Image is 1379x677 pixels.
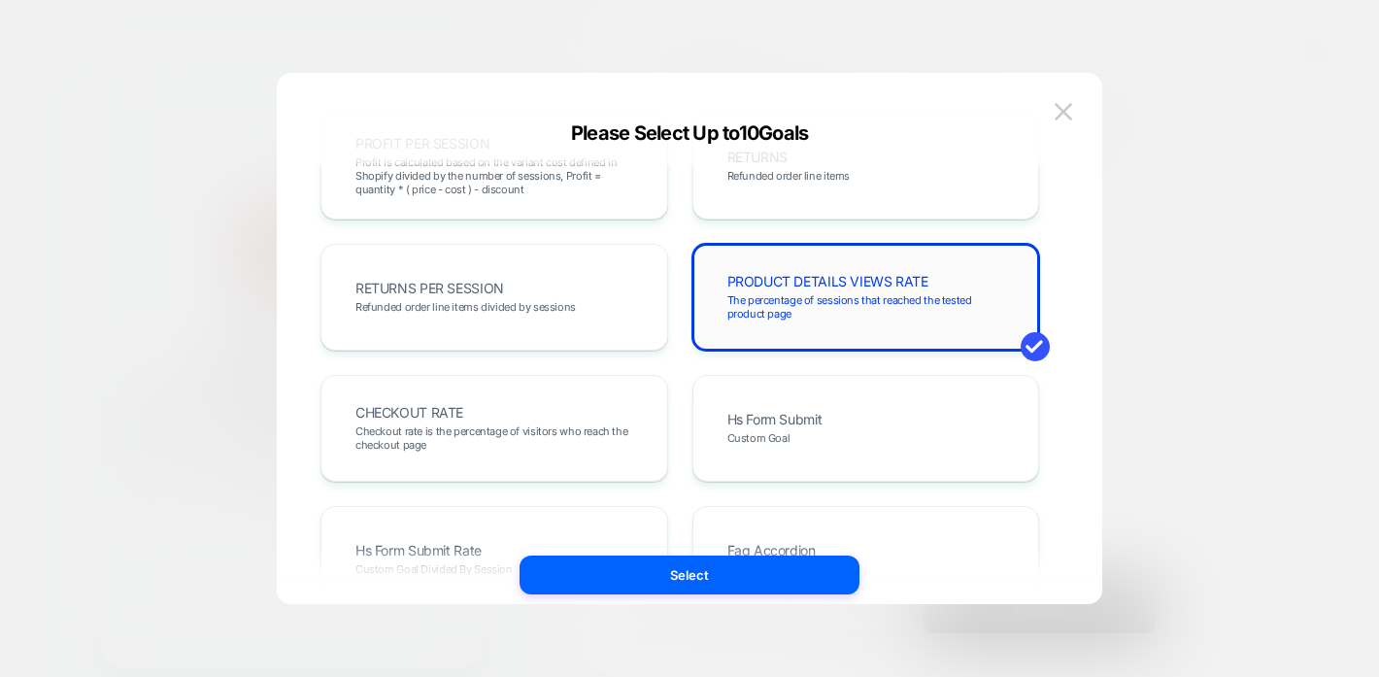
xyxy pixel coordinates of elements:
span: Custom Goal [727,431,790,445]
span: The URL that was requested has a redirect rule that does not align with your targeted experience. [19,329,365,382]
span: Refunded order line items [727,169,851,183]
span: Faq Accordion [727,544,816,558]
span: PRODUCT DETAILS VIEWS RATE [727,275,928,288]
button: Select [520,556,859,594]
span: Please choose a different page from the list above. [19,401,365,436]
span: RETURNS [727,151,788,164]
img: close [1055,103,1072,119]
span: The percentage of sessions that reached the tested product page [727,293,1005,321]
span: Please Select Up to 10 Goals [571,121,809,145]
span: Hs Form Submit [727,413,823,426]
span: Ahoy Sailor [19,277,365,310]
img: navigation helm [19,131,365,248]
